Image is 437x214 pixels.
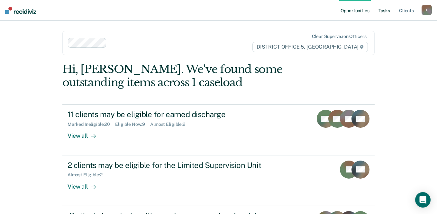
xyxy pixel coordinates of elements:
img: Recidiviz [5,7,36,14]
div: Eligible Now : 9 [115,122,150,127]
a: 2 clients may be eligible for the Limited Supervision UnitAlmost Eligible:2View all [62,155,375,206]
a: 11 clients may be eligible for earned dischargeMarked Ineligible:20Eligible Now:9Almost Eligible:... [62,104,375,155]
div: View all [68,127,104,140]
div: H T [422,5,432,15]
div: Almost Eligible : 2 [150,122,190,127]
span: DISTRICT OFFICE 5, [GEOGRAPHIC_DATA] [252,42,368,52]
div: Almost Eligible : 2 [68,172,108,178]
div: 2 clients may be eligible for the Limited Supervision Unit [68,161,293,170]
div: View all [68,178,104,190]
div: Marked Ineligible : 20 [68,122,115,127]
button: HT [422,5,432,15]
div: Hi, [PERSON_NAME]. We’ve found some outstanding items across 1 caseload [62,63,312,89]
div: Clear supervision officers [312,34,367,39]
div: 11 clients may be eligible for earned discharge [68,110,293,119]
div: Open Intercom Messenger [415,192,431,208]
